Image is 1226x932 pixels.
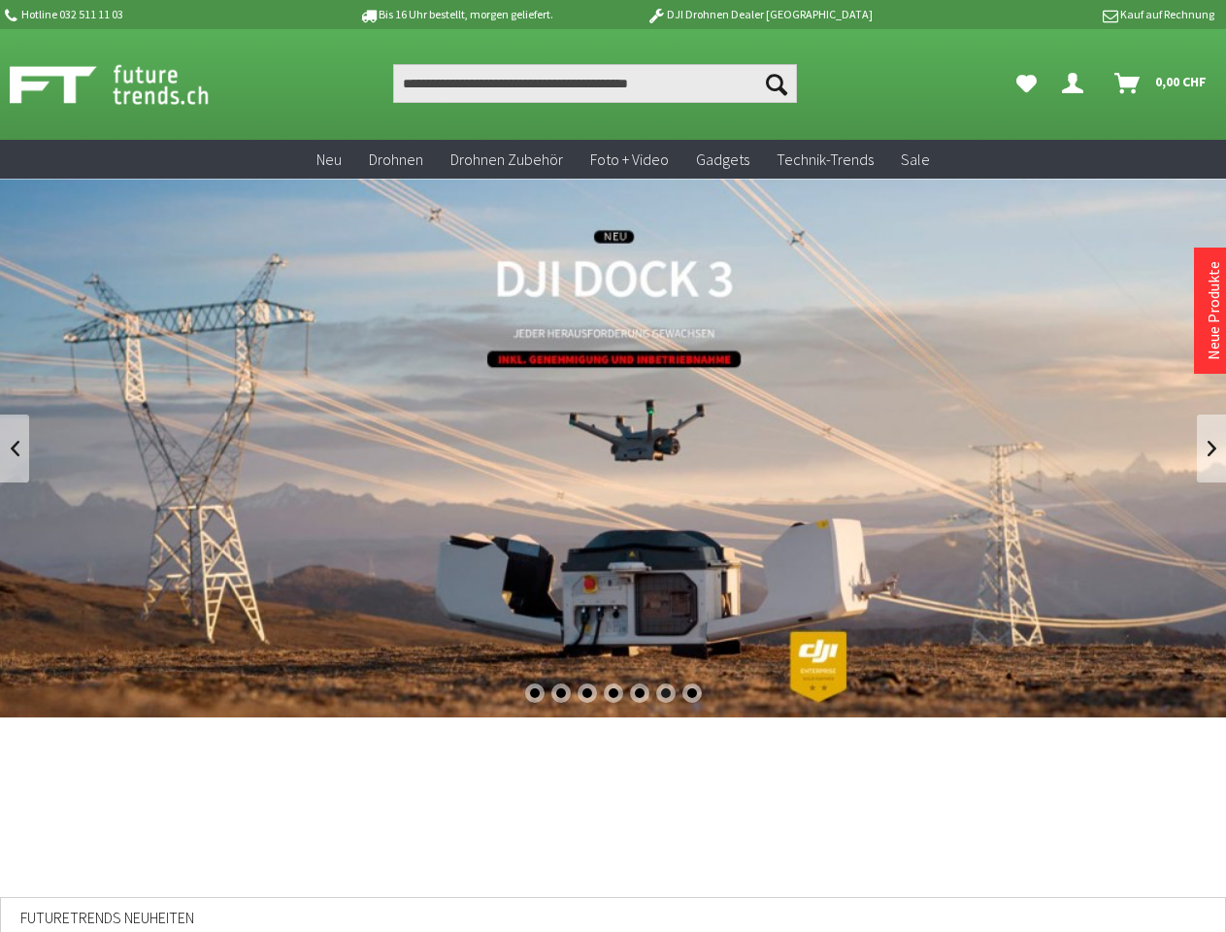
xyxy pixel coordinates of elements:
[577,140,682,180] a: Foto + Video
[450,150,563,169] span: Drohnen Zubehör
[303,140,355,180] a: Neu
[682,683,702,703] div: 7
[756,64,797,103] button: Suchen
[2,3,305,26] p: Hotline 032 511 11 03
[305,3,608,26] p: Bis 16 Uhr bestellt, morgen geliefert.
[525,683,545,703] div: 1
[590,150,669,169] span: Foto + Video
[696,150,749,169] span: Gadgets
[911,3,1214,26] p: Kauf auf Rechnung
[608,3,911,26] p: DJI Drohnen Dealer [GEOGRAPHIC_DATA]
[1054,64,1099,103] a: Dein Konto
[682,140,763,180] a: Gadgets
[901,150,930,169] span: Sale
[578,683,597,703] div: 3
[355,140,437,180] a: Drohnen
[316,150,342,169] span: Neu
[437,140,577,180] a: Drohnen Zubehör
[777,150,874,169] span: Technik-Trends
[369,150,423,169] span: Drohnen
[1007,64,1046,103] a: Meine Favoriten
[10,60,251,109] img: Shop Futuretrends - zur Startseite wechseln
[763,140,887,180] a: Technik-Trends
[887,140,944,180] a: Sale
[1204,261,1223,360] a: Neue Produkte
[393,64,797,103] input: Produkt, Marke, Kategorie, EAN, Artikelnummer…
[630,683,649,703] div: 5
[656,683,676,703] div: 6
[551,683,571,703] div: 2
[1155,66,1207,97] span: 0,00 CHF
[1107,64,1216,103] a: Warenkorb
[604,683,623,703] div: 4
